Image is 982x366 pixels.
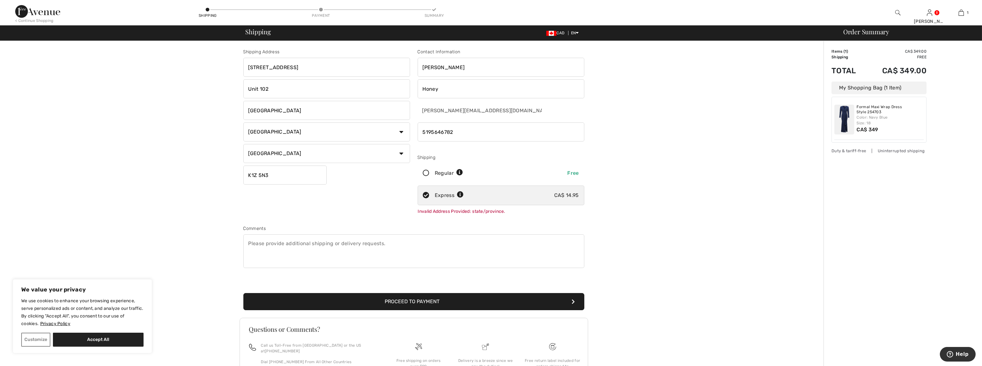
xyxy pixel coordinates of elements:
img: call [249,344,256,351]
div: CA$ 14.95 [554,192,579,199]
p: We value your privacy [21,286,144,293]
td: Items ( ) [831,49,865,54]
input: Mobile [418,122,584,141]
a: 1 [946,9,977,16]
td: Shipping [831,54,865,60]
span: CA$ 349 [857,127,878,133]
a: [PHONE_NUMBER] [265,349,300,353]
td: CA$ 349.00 [865,49,927,54]
div: Duty & tariff-free | Uninterrupted shipping [831,148,927,154]
button: Accept All [53,333,144,347]
p: Call us Toll-Free from [GEOGRAPHIC_DATA] or the US at [261,343,377,354]
span: 1 [967,10,969,16]
img: Free shipping on orders over $99 [415,343,422,350]
img: Formal Maxi Wrap Dress Style 254703 [834,105,854,134]
div: We value your privacy [13,279,152,353]
div: Shipping [198,13,217,18]
a: Privacy Policy [40,321,71,327]
input: E-mail [418,101,543,120]
span: EN [571,31,579,35]
input: Address line 1 [243,58,410,77]
p: We use cookies to enhance your browsing experience, serve personalized ads or content, and analyz... [21,297,144,328]
img: search the website [895,9,901,16]
span: 1 [845,49,847,54]
span: Shipping [246,29,271,35]
span: Free [567,170,579,176]
a: Sign In [927,10,932,16]
img: 1ère Avenue [15,5,60,18]
input: City [243,101,410,120]
div: < Continue Shopping [15,18,54,23]
div: Shipping Address [243,49,410,55]
img: Canadian Dollar [546,31,556,36]
span: CAD [546,31,567,35]
div: Comments [243,225,584,232]
img: Delivery is a breeze since we pay the duties! [482,343,489,350]
div: My Shopping Bag (1 Item) [831,82,927,94]
td: Free [865,54,927,60]
div: Shipping [418,154,584,161]
img: My Info [927,9,932,16]
iframe: Opens a widget where you can find more information [939,347,976,363]
div: [PERSON_NAME] [914,18,945,25]
div: Summary [425,13,444,18]
button: Proceed to Payment [243,293,584,310]
input: Address line 2 [243,79,410,98]
div: Contact Information [418,49,584,55]
input: First name [418,58,584,77]
p: Dial [PHONE_NUMBER] From All Other Countries [261,359,377,365]
img: My Bag [959,9,964,16]
div: Color: Navy Blue Size: 18 [857,114,924,126]
h3: Questions or Comments? [249,326,579,332]
div: Payment [311,13,331,18]
img: Free shipping on orders over $99 [549,343,556,350]
div: Regular [435,169,463,177]
div: Express [435,192,464,199]
input: Zip/Postal Code [243,166,327,185]
input: Last name [418,79,584,98]
td: CA$ 349.00 [865,60,927,82]
a: Formal Maxi Wrap Dress Style 254703 [857,105,924,114]
div: Invalid Address Provided: state/province. [418,208,584,215]
td: Total [831,60,865,82]
button: Customize [21,333,50,347]
div: Order Summary [836,29,978,35]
